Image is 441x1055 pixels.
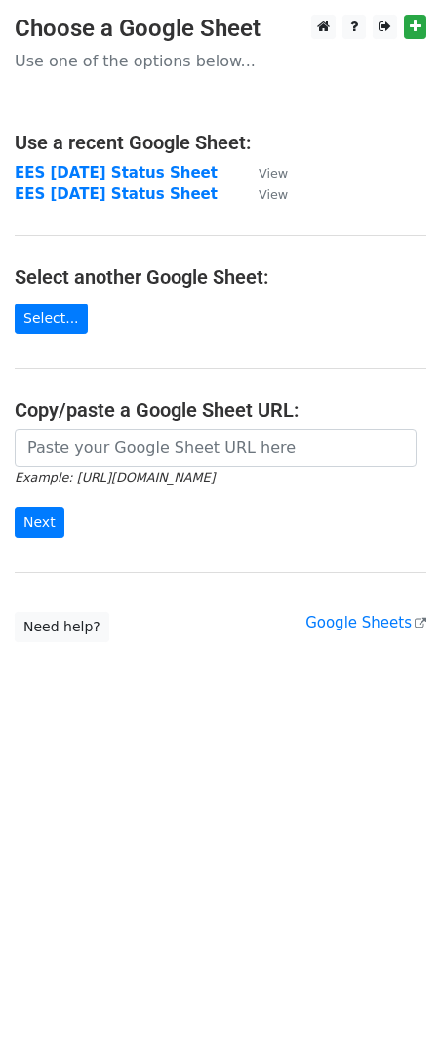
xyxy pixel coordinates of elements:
[15,429,417,467] input: Paste your Google Sheet URL here
[15,507,64,538] input: Next
[15,15,426,43] h3: Choose a Google Sheet
[15,398,426,422] h4: Copy/paste a Google Sheet URL:
[15,265,426,289] h4: Select another Google Sheet:
[305,614,426,631] a: Google Sheets
[259,166,288,181] small: View
[15,470,215,485] small: Example: [URL][DOMAIN_NAME]
[15,304,88,334] a: Select...
[15,185,218,203] a: EES [DATE] Status Sheet
[15,612,109,642] a: Need help?
[15,164,218,182] a: EES [DATE] Status Sheet
[259,187,288,202] small: View
[239,164,288,182] a: View
[239,185,288,203] a: View
[15,51,426,71] p: Use one of the options below...
[15,131,426,154] h4: Use a recent Google Sheet:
